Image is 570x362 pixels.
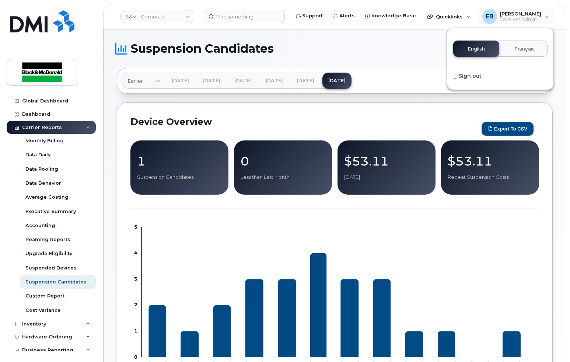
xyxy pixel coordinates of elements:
span: Français [514,46,535,52]
tspan: 5 [134,224,137,230]
tspan: 3 [134,276,137,282]
tspan: 4 [134,250,137,255]
a: Earlier [122,73,161,89]
tspan: 0 [134,354,137,360]
span: Suspension Candidates [131,43,274,54]
span: Earlier [127,77,143,84]
tspan: 2 [134,302,137,308]
p: 1 [137,154,222,168]
h2: Device Overview [130,116,478,127]
a: [DATE] [291,73,320,89]
p: $53.11 [448,154,532,168]
p: Suspension Candidates [137,174,222,181]
a: [DATE] [260,73,289,89]
p: $53.11 [344,154,429,168]
tspan: 1 [134,328,137,334]
div: Sign out [447,69,553,83]
a: [DATE] [228,73,258,89]
a: [DATE] [166,73,195,89]
p: [DATE] [344,174,429,181]
p: Repeat Suspension Costs [448,174,532,181]
a: [DATE] [322,73,352,89]
button: Export to CSV [482,122,534,136]
a: [DATE] [197,73,226,89]
p: Less than Last Month [241,174,325,181]
p: 0 [241,154,325,168]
